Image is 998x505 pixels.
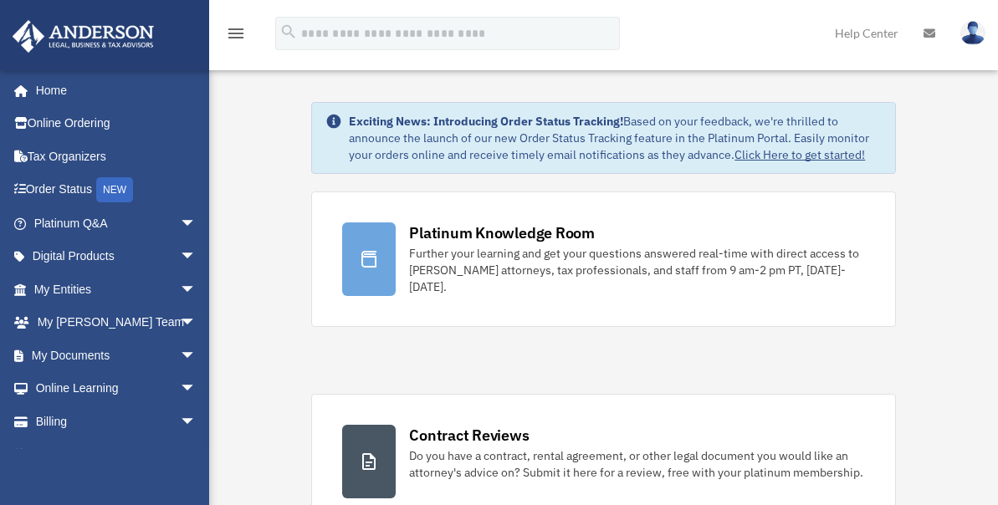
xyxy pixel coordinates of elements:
div: Further your learning and get your questions answered real-time with direct access to [PERSON_NAM... [409,245,864,295]
a: My [PERSON_NAME] Teamarrow_drop_down [12,306,222,339]
div: Based on your feedback, we're thrilled to announce the launch of our new Order Status Tracking fe... [349,113,881,163]
a: Digital Productsarrow_drop_down [12,240,222,273]
a: Click Here to get started! [734,147,865,162]
span: arrow_drop_down [180,306,213,340]
span: arrow_drop_down [180,339,213,373]
a: menu [226,29,246,43]
div: Platinum Knowledge Room [409,222,595,243]
a: Home [12,74,213,107]
a: Order StatusNEW [12,173,222,207]
i: menu [226,23,246,43]
span: arrow_drop_down [180,405,213,439]
span: arrow_drop_down [180,207,213,241]
a: Online Ordering [12,107,222,140]
a: Tax Organizers [12,140,222,173]
a: My Documentsarrow_drop_down [12,339,222,372]
a: Billingarrow_drop_down [12,405,222,438]
div: Do you have a contract, rental agreement, or other legal document you would like an attorney's ad... [409,447,864,481]
a: Events Calendar [12,438,222,472]
div: NEW [96,177,133,202]
a: Online Learningarrow_drop_down [12,372,222,406]
span: arrow_drop_down [180,240,213,274]
a: Platinum Q&Aarrow_drop_down [12,207,222,240]
a: Platinum Knowledge Room Further your learning and get your questions answered real-time with dire... [311,191,895,327]
span: arrow_drop_down [180,273,213,307]
a: My Entitiesarrow_drop_down [12,273,222,306]
img: Anderson Advisors Platinum Portal [8,20,159,53]
div: Contract Reviews [409,425,529,446]
img: User Pic [960,21,985,45]
i: search [279,23,298,41]
strong: Exciting News: Introducing Order Status Tracking! [349,114,623,129]
span: arrow_drop_down [180,372,213,406]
